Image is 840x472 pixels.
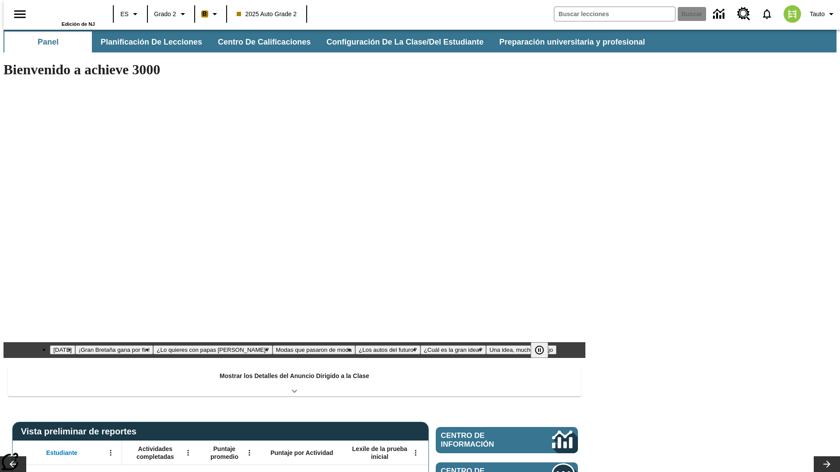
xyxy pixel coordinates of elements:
button: Diapositiva 1 Día del Trabajo [50,345,75,354]
span: Lexile de la prueba inicial [348,445,412,461]
button: Abrir menú [243,446,256,459]
button: Diapositiva 2 ¡Gran Bretaña gana por fin! [75,345,153,354]
button: Abrir el menú lateral [7,1,33,27]
button: Carrusel de lecciones, seguir [814,456,840,472]
span: Vista preliminar de reportes [21,427,141,437]
a: Centro de información [436,427,578,453]
span: Edición de NJ [62,21,95,27]
button: Pausar [531,342,548,358]
span: Grado 2 [154,10,176,19]
div: Subbarra de navegación [3,31,653,52]
a: Notificaciones [756,3,778,25]
button: Diapositiva 7 Una idea, mucho trabajo [486,345,556,354]
button: Abrir menú [409,446,422,459]
div: Subbarra de navegación [3,30,836,52]
p: Mostrar los Detalles del Anuncio Dirigido a la Clase [220,371,369,381]
span: Tauto [810,10,825,19]
span: Estudiante [46,449,78,457]
a: Portada [38,4,95,21]
button: Centro de calificaciones [211,31,318,52]
span: Centro de información [441,431,523,449]
a: Centro de información [708,2,732,26]
button: Diapositiva 4 Modas que pasaron de moda [273,345,355,354]
span: Actividades completadas [126,445,184,461]
span: 2025 Auto Grade 2 [237,10,297,19]
img: avatar image [784,5,801,23]
span: B [203,8,207,19]
button: Grado: Grado 2, Elige un grado [150,6,192,22]
button: Boost El color de la clase es anaranjado claro. Cambiar el color de la clase. [198,6,224,22]
h1: Bienvenido a achieve 3000 [3,62,585,78]
button: Planificación de lecciones [94,31,209,52]
span: ES [120,10,129,19]
div: Portada [38,3,95,27]
button: Abrir menú [104,446,117,459]
button: Diapositiva 6 ¿Cuál es la gran idea? [420,345,486,354]
button: Perfil/Configuración [806,6,840,22]
a: Centro de recursos, Se abrirá en una pestaña nueva. [732,2,756,26]
button: Panel [4,31,92,52]
button: Escoja un nuevo avatar [778,3,806,25]
button: Diapositiva 5 ¿Los autos del futuro? [355,345,420,354]
button: Abrir menú [182,446,195,459]
input: Buscar campo [554,7,675,21]
span: Puntaje promedio [203,445,245,461]
button: Preparación universitaria y profesional [492,31,652,52]
button: Configuración de la clase/del estudiante [319,31,490,52]
button: Lenguaje: ES, Selecciona un idioma [116,6,144,22]
div: Mostrar los Detalles del Anuncio Dirigido a la Clase [8,366,581,396]
button: Diapositiva 3 ¿Lo quieres con papas fritas? [153,345,272,354]
div: Pausar [531,342,557,358]
span: Puntaje por Actividad [270,449,333,457]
